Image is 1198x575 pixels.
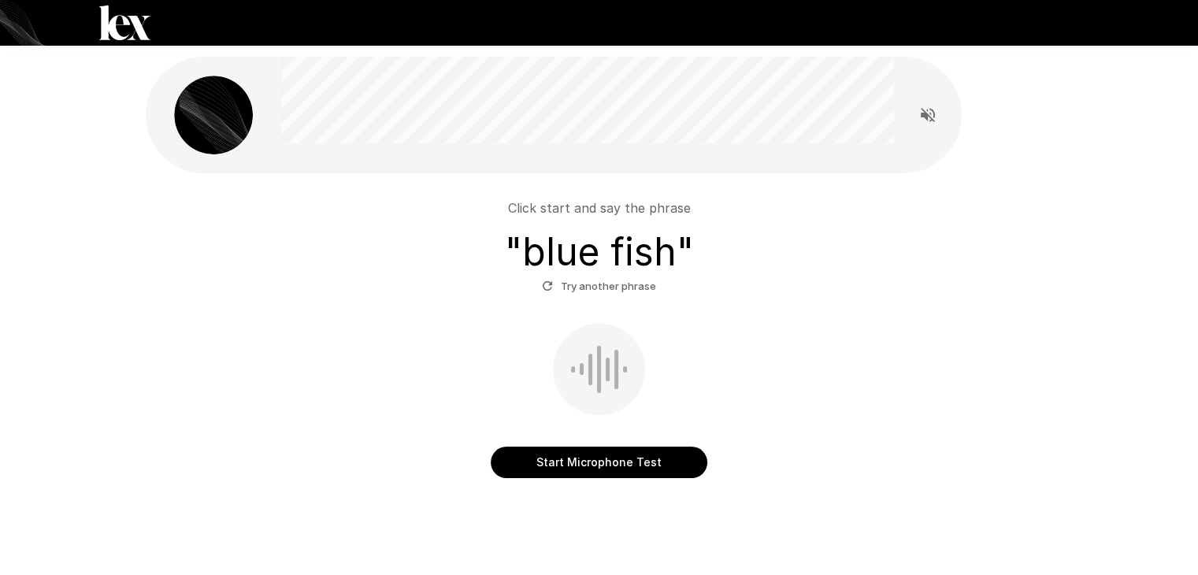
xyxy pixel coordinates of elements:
[912,99,944,131] button: Read questions aloud
[508,198,691,217] p: Click start and say the phrase
[538,274,660,299] button: Try another phrase
[491,447,707,478] button: Start Microphone Test
[174,76,253,154] img: lex_avatar2.png
[505,230,694,274] h3: " blue fish "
